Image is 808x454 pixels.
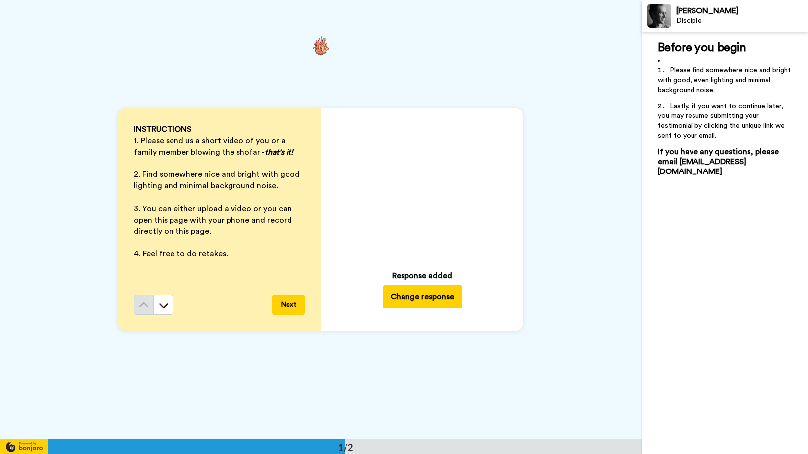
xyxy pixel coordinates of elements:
span: Before you begin [658,42,746,54]
span: INSTRUCTIONS [134,125,191,133]
img: Profile Image [647,4,671,28]
span: Lastly, if you want to continue later, you may resume submitting your testimonial by clicking the... [658,103,787,139]
span: 0:13 [385,235,402,247]
span: 3. You can either upload a video or you can open this page with your phone and record directly on... [134,205,294,235]
span: / [379,235,383,247]
img: Mute/Unmute [473,236,483,246]
button: Change response [383,285,462,308]
span: 0:00 [360,235,377,247]
span: 4. Feel free to do retakes. [134,250,228,258]
div: 1/2 [322,440,369,454]
span: that's it! [265,148,293,156]
div: [PERSON_NAME] [676,6,808,16]
div: Disciple [676,17,808,25]
span: 1. Please send us a short video of you or a family member blowing the shofar - [134,137,288,156]
span: If you have any questions, please email [EMAIL_ADDRESS][DOMAIN_NAME] [658,148,781,175]
button: Next [272,295,305,315]
span: Please find somewhere nice and bright with good, even lighting and minimal background noise. [658,67,793,94]
span: 2. Find somewhere nice and bright with good lighting and minimal background noise. [134,170,302,190]
div: Response added [392,270,452,282]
